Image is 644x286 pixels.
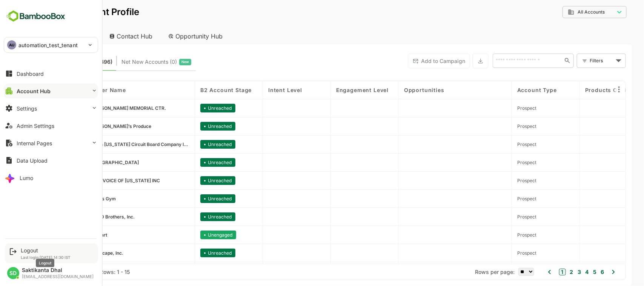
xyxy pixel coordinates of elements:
[491,178,510,183] span: Prospect
[551,9,578,15] span: All Accounts
[536,5,600,20] div: All Accounts
[95,57,165,67] div: Newly surfaced ICP-fit accounts from Intent, Website, LinkedIn, and other engagement signals.
[310,87,362,93] span: Engagement Level
[17,88,51,94] div: Account Hub
[136,28,203,45] div: Opportunity Hub
[491,141,510,147] span: Prospect
[4,37,98,52] div: AUautomation_test_tenant
[174,212,209,221] div: Unreached
[4,135,98,151] button: Internal Pages
[174,231,210,239] div: Unengaged
[174,158,209,167] div: Unreached
[65,250,97,256] span: Genscape, Inc.
[174,140,209,149] div: Unreached
[77,28,133,45] div: Contact Hub
[174,194,209,203] div: Unreached
[65,196,89,201] span: Gold’s Gym
[491,87,530,93] span: Account Type
[381,54,444,68] button: Add to Campaign
[53,87,100,93] span: Customer Name
[549,268,555,276] button: 3
[17,140,52,146] div: Internal Pages
[20,175,33,181] div: Lumo
[557,268,563,276] button: 4
[174,122,209,131] div: Unreached
[17,105,37,112] div: Settings
[65,105,140,111] span: ADELINE LA PLANTE MEMORIAL CTR.
[533,269,539,275] button: 1
[491,160,510,165] span: Prospect
[21,247,71,254] div: Logout
[65,178,134,183] span: KIDS VOICE OF INDIANA INC
[491,105,510,111] span: Prospect
[4,101,98,116] button: Settings
[18,41,78,49] p: automation_test_tenant
[22,274,94,279] div: [EMAIL_ADDRESS][DOMAIN_NAME]
[174,104,209,112] div: Unreached
[174,87,225,93] span: B2 Account Stage
[155,57,163,67] span: New
[446,54,462,68] button: Export the selected data as CSV
[491,196,510,201] span: Prospect
[65,160,112,165] span: Auburn Community Hospital
[7,267,19,279] div: SD
[17,157,48,164] div: Data Upload
[17,123,54,129] div: Admin Settings
[242,87,276,93] span: Intent Level
[4,66,98,81] button: Dashboard
[4,170,98,185] button: Lumo
[65,141,163,147] span: North Texas Circuit Board Company Inc.
[65,214,108,220] span: BOND Brothers, Inc.
[542,268,547,276] button: 2
[65,123,125,129] span: Chuck’s Produce
[563,53,599,69] div: Filters
[23,269,103,275] div: Total Rows: 17496 | Rows: 1 - 15
[565,268,570,276] button: 5
[572,268,578,276] button: 6
[12,8,113,17] p: Unified Account Profile
[4,83,98,98] button: Account Hub
[491,232,510,238] span: Prospect
[491,250,510,256] span: Prospect
[491,123,510,129] span: Prospect
[12,28,74,45] div: Account Hub
[7,40,16,49] div: AU
[21,255,71,260] p: Last login: [DATE] 14:30 IST
[22,267,94,274] div: Saktikanta Dhal
[23,57,86,67] span: Known accounts you’ve identified to target - imported from CRM, Offline upload, or promoted from ...
[95,57,151,67] span: Net New Accounts ( 0 )
[541,9,588,15] div: All Accounts
[174,249,209,257] div: Unreached
[563,57,587,65] div: Filters
[378,87,418,93] span: Opportunities
[491,214,510,220] span: Prospect
[65,232,81,238] span: Flipkart
[559,87,616,93] span: Products of Listed Opportunities
[449,269,488,275] span: Rows per page:
[4,118,98,133] button: Admin Settings
[4,9,68,23] img: BambooboxFullLogoMark.5f36c76dfaba33ec1ec1367b70bb1252.svg
[174,176,209,185] div: Unreached
[4,153,98,168] button: Data Upload
[17,71,44,77] div: Dashboard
